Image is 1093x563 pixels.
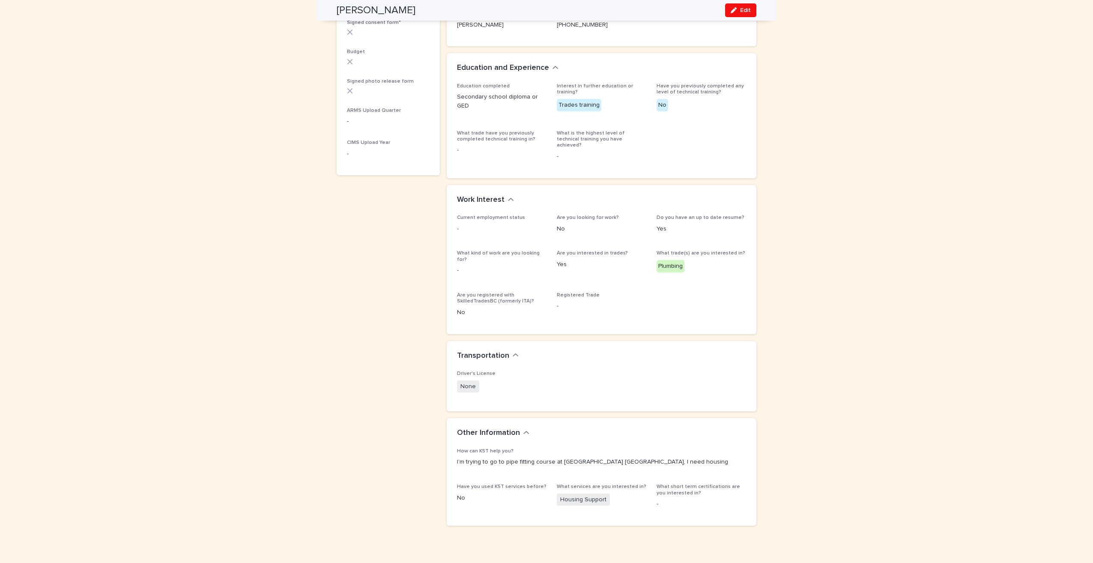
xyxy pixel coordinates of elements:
span: Registered Trade [557,293,600,298]
button: Education and Experience [457,63,558,73]
div: Trades training [557,99,601,111]
span: Are you looking for work? [557,215,619,220]
span: CIMS Upload Year [347,140,390,145]
p: No [457,308,546,317]
p: Yes [657,225,746,234]
h2: Work Interest [457,195,505,205]
p: No [457,494,546,503]
p: - [457,266,546,275]
p: Secondary school diploma or GED [457,93,546,111]
button: Other Information [457,428,529,438]
p: - [657,500,746,509]
span: Education completed [457,84,510,89]
button: Transportation [457,351,519,361]
span: What trade(s) are you interested in? [657,251,745,256]
p: I’m trying to go to pipe fitting course at [GEOGRAPHIC_DATA] [GEOGRAPHIC_DATA], I need housing [457,458,746,467]
div: No [657,99,668,111]
button: Edit [725,3,756,17]
p: [PERSON_NAME] [457,21,546,30]
span: ARMS Upload Quarter [347,108,401,113]
button: Work Interest [457,195,514,205]
span: What is the highest level of technical training you have achieved? [557,131,624,148]
span: Edit [740,7,751,13]
span: Current employment status [457,215,525,220]
span: Driver's License [457,371,496,376]
span: Are you interested in trades? [557,251,628,256]
p: - [557,302,646,311]
span: None [457,380,479,393]
span: Interest in further education or training? [557,84,633,95]
p: - [457,225,546,234]
span: Do you have an up to date resume? [657,215,744,220]
span: What trade have you previously completed technical training in? [457,131,535,142]
h2: [PERSON_NAME] [337,4,415,17]
span: What kind of work are you looking for? [457,251,540,262]
div: Plumbing [657,260,684,273]
p: - [347,117,430,126]
span: Have you previously completed any level of technical training? [657,84,744,95]
span: Signed photo release form [347,79,414,84]
p: - [457,146,546,155]
span: Have you used K5T services before? [457,484,546,489]
p: No [557,225,646,234]
p: - [557,152,646,161]
p: Yes [557,260,646,269]
span: Budget [347,49,365,54]
span: Are you registered with SkilledTradesBC (formerly ITA)? [457,293,534,304]
a: [PHONE_NUMBER] [557,22,608,28]
span: Signed consent form* [347,20,401,25]
span: What services are you interested in? [557,484,646,489]
span: How can K5T help you? [457,449,514,454]
h2: Education and Experience [457,63,549,73]
h2: Transportation [457,351,509,361]
span: What short term certifications are you interested in? [657,484,740,495]
h2: Other Information [457,428,520,438]
p: - [347,150,430,159]
span: Housing Support [557,494,610,506]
